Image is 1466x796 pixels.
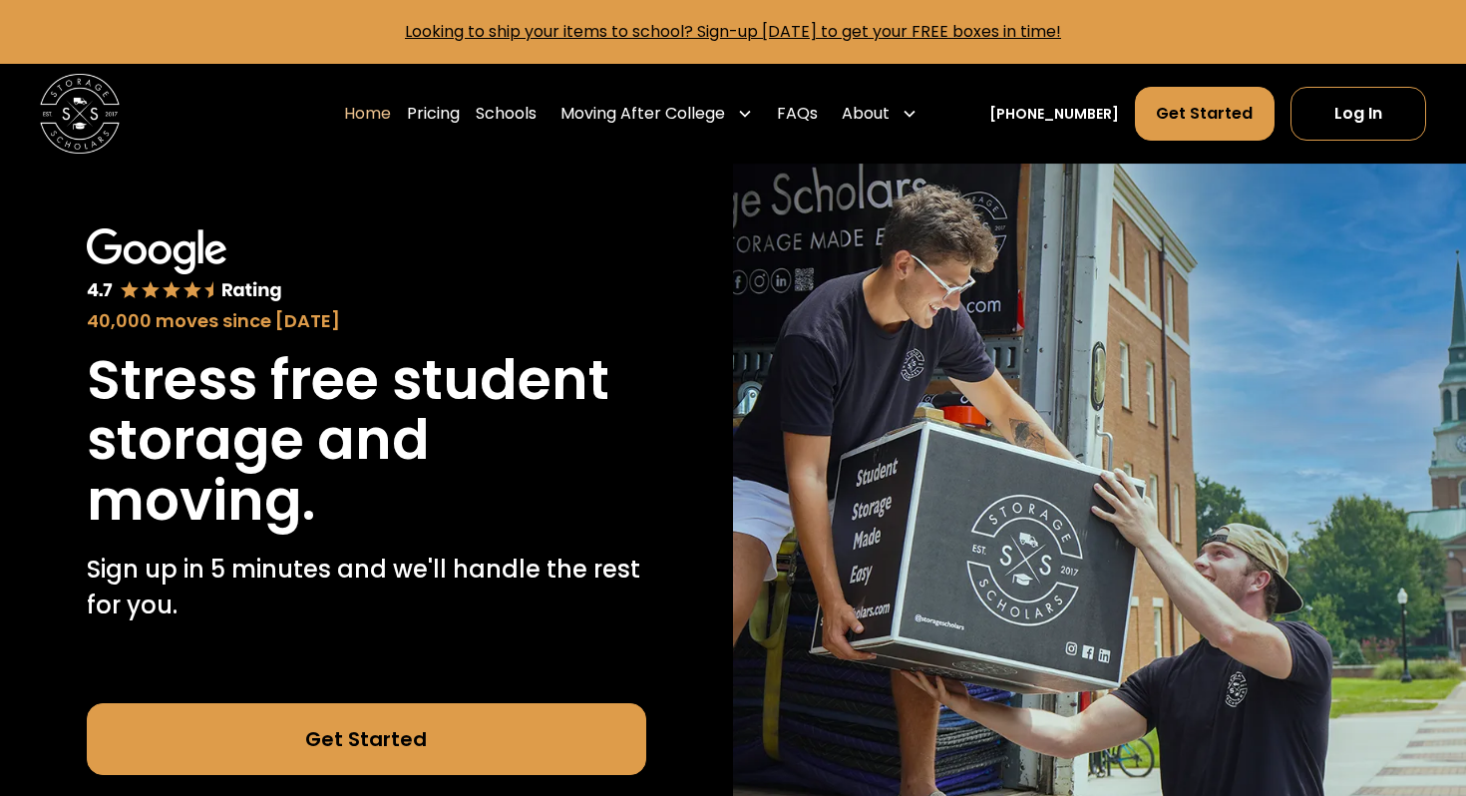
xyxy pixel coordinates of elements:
[87,552,646,623] p: Sign up in 5 minutes and we'll handle the rest for you.
[560,102,725,126] div: Moving After College
[344,86,391,142] a: Home
[834,86,925,142] div: About
[407,86,460,142] a: Pricing
[87,350,646,532] h1: Stress free student storage and moving.
[1290,87,1426,141] a: Log In
[405,20,1061,43] a: Looking to ship your items to school? Sign-up [DATE] to get your FREE boxes in time!
[989,104,1119,125] a: [PHONE_NUMBER]
[40,74,120,154] a: home
[87,703,646,775] a: Get Started
[842,102,890,126] div: About
[476,86,537,142] a: Schools
[777,86,818,142] a: FAQs
[1135,87,1274,141] a: Get Started
[552,86,761,142] div: Moving After College
[40,74,120,154] img: Storage Scholars main logo
[87,307,646,334] div: 40,000 moves since [DATE]
[87,228,283,303] img: Google 4.7 star rating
